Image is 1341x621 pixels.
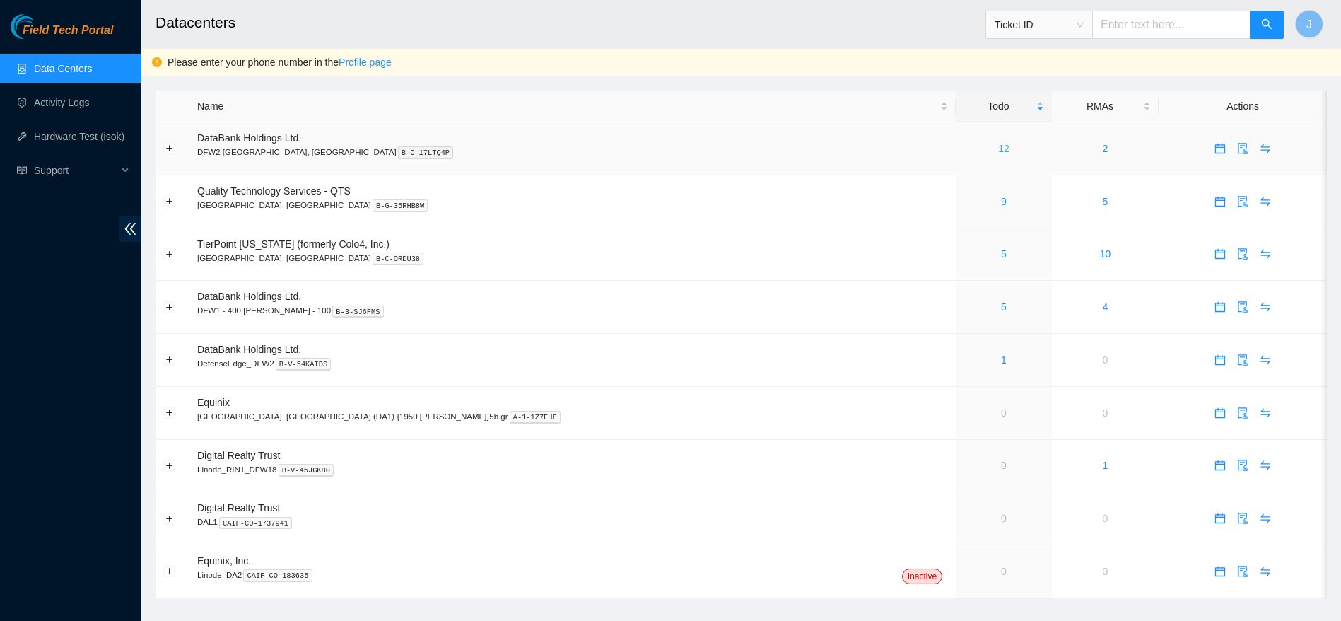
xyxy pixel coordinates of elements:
[34,63,92,74] a: Data Centers
[1261,18,1272,32] span: search
[1159,91,1327,122] th: Actions
[164,460,175,471] button: Expand row
[1231,248,1254,260] a: audit
[1209,196,1231,207] a: calendar
[1103,566,1108,577] a: 0
[1254,454,1277,477] button: swap
[1232,143,1253,154] span: audit
[1209,460,1231,471] a: calendar
[197,569,948,581] p: Linode_DA2
[1209,407,1231,419] a: calendar
[1209,507,1231,530] button: calendar
[1254,143,1277,154] a: swap
[197,357,948,370] p: DefenseEdge_DFW2
[1231,301,1254,313] a: audit
[1255,196,1276,207] span: swap
[1231,566,1254,577] a: audit
[1100,248,1111,260] a: 10
[1254,566,1277,577] a: swap
[1255,143,1276,154] span: swap
[1001,248,1007,260] a: 5
[164,354,175,366] button: Expand row
[34,97,90,108] a: Activity Logs
[1210,143,1231,154] span: calendar
[197,516,948,528] p: DAL1
[1103,460,1108,471] a: 1
[1231,513,1254,524] a: audit
[1254,296,1277,318] button: swap
[1210,354,1231,366] span: calendar
[398,146,454,159] kbd: B-C-17LTQ4P
[510,411,561,424] kbd: A-1-1Z7FHP
[1254,301,1277,313] a: swap
[1231,402,1254,424] button: audit
[197,146,948,158] p: DFW2 [GEOGRAPHIC_DATA], [GEOGRAPHIC_DATA]
[1209,560,1231,583] button: calendar
[164,301,175,313] button: Expand row
[1254,196,1277,207] a: swap
[1231,454,1254,477] button: audit
[1255,248,1276,260] span: swap
[1254,460,1277,471] a: swap
[1103,196,1108,207] a: 5
[1254,190,1277,213] button: swap
[1209,349,1231,371] button: calendar
[34,156,117,185] span: Support
[1255,513,1276,524] span: swap
[1210,513,1231,524] span: calendar
[1001,196,1007,207] a: 9
[197,555,251,567] span: Equinix, Inc.
[197,502,280,513] span: Digital Realty Trust
[1209,243,1231,265] button: calendar
[1210,407,1231,419] span: calendar
[1255,566,1276,577] span: swap
[1103,513,1108,524] a: 0
[1210,301,1231,313] span: calendar
[1232,460,1253,471] span: audit
[164,196,175,207] button: Expand row
[152,57,162,67] span: exclamation-circle
[164,143,175,154] button: Expand row
[34,131,124,142] a: Hardware Test (isok)
[164,513,175,524] button: Expand row
[339,57,392,68] a: Profile page
[1001,407,1007,419] a: 0
[219,517,292,530] kbd: CAIF-CO-1737941
[197,252,948,265] p: [GEOGRAPHIC_DATA], [GEOGRAPHIC_DATA]
[1255,354,1276,366] span: swap
[1209,354,1231,366] a: calendar
[197,344,301,355] span: DataBank Holdings Ltd.
[1231,196,1254,207] a: audit
[373,253,423,265] kbd: B-C-ORDU38
[902,569,942,584] span: Inactive
[168,54,1330,70] div: Please enter your phone number in the
[1254,354,1277,366] a: swap
[197,410,948,423] p: [GEOGRAPHIC_DATA], [GEOGRAPHIC_DATA] (DA1) {1950 [PERSON_NAME]}5b gr
[1250,11,1284,39] button: search
[1254,560,1277,583] button: swap
[1231,190,1254,213] button: audit
[1209,248,1231,260] a: calendar
[1232,354,1253,366] span: audit
[197,132,301,144] span: DataBank Holdings Ltd.
[1231,349,1254,371] button: audit
[1092,11,1251,39] input: Enter text here...
[1254,248,1277,260] a: swap
[1103,354,1108,366] a: 0
[1255,301,1276,313] span: swap
[1254,243,1277,265] button: swap
[197,463,948,476] p: Linode_RIN1_DFW18
[243,569,312,582] kbd: CAIF-CO-183635
[11,14,71,39] img: Akamai Technologies
[1001,354,1007,366] a: 1
[1103,407,1108,419] a: 0
[1231,407,1254,419] a: audit
[1254,513,1277,524] a: swap
[164,566,175,577] button: Expand row
[1103,143,1108,154] a: 2
[998,143,1009,154] a: 12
